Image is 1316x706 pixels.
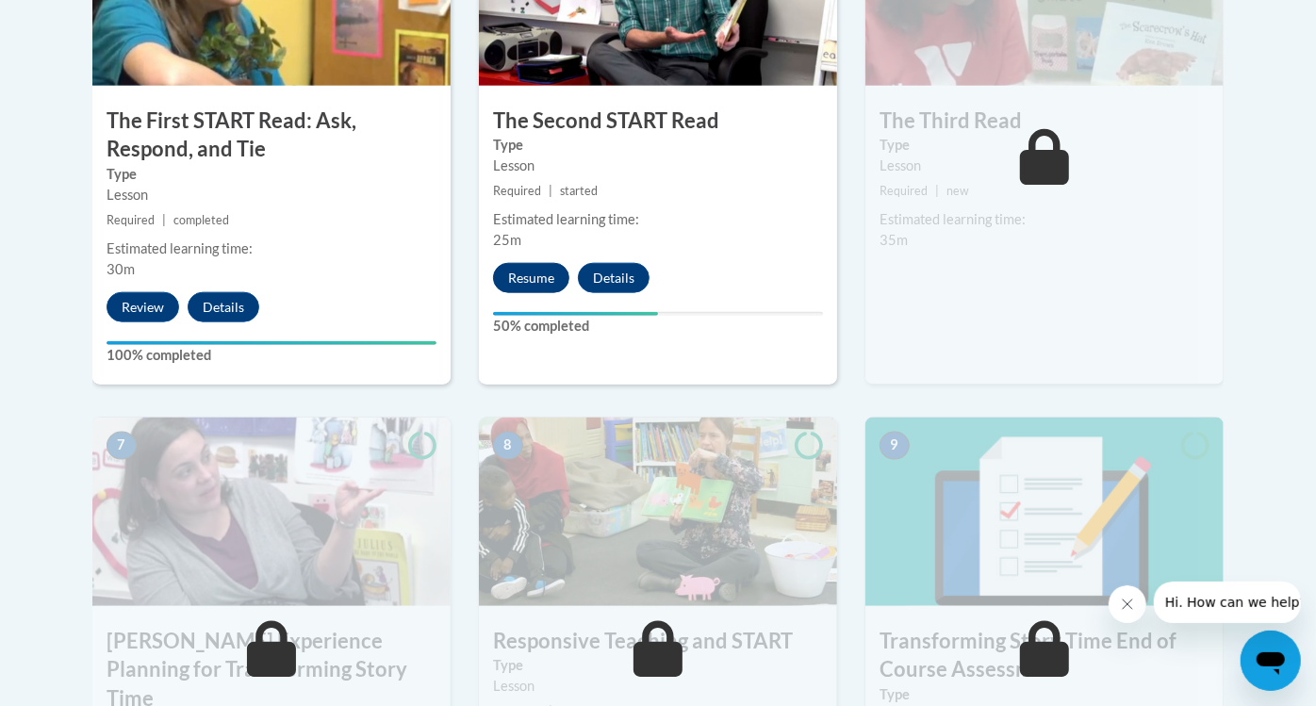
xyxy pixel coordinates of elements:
[92,418,451,606] img: Course Image
[493,232,521,248] span: 25m
[107,238,436,259] div: Estimated learning time:
[479,627,837,656] h3: Responsive Teaching and START
[880,135,1209,156] label: Type
[578,263,650,293] button: Details
[107,341,436,345] div: Your progress
[1109,585,1146,623] iframe: Close message
[92,107,451,165] h3: The First START Read: Ask, Respond, and Tie
[493,209,823,230] div: Estimated learning time:
[493,312,658,316] div: Your progress
[865,627,1224,685] h3: Transforming Story Time End of Course Assessment
[493,263,569,293] button: Resume
[560,184,598,198] span: started
[493,135,823,156] label: Type
[865,418,1224,606] img: Course Image
[493,316,823,337] label: 50% completed
[1154,582,1301,623] iframe: Message from company
[549,184,552,198] span: |
[880,209,1209,230] div: Estimated learning time:
[107,345,436,366] label: 100% completed
[479,107,837,136] h3: The Second START Read
[493,655,823,676] label: Type
[11,13,153,28] span: Hi. How can we help?
[935,184,939,198] span: |
[107,164,436,185] label: Type
[162,213,166,227] span: |
[107,432,137,460] span: 7
[107,261,135,277] span: 30m
[880,156,1209,176] div: Lesson
[173,213,229,227] span: completed
[493,184,541,198] span: Required
[188,292,259,322] button: Details
[493,432,523,460] span: 8
[880,684,1209,705] label: Type
[1241,631,1301,691] iframe: Button to launch messaging window
[865,107,1224,136] h3: The Third Read
[880,184,928,198] span: Required
[493,156,823,176] div: Lesson
[946,184,969,198] span: new
[880,232,908,248] span: 35m
[107,185,436,205] div: Lesson
[880,432,910,460] span: 9
[107,292,179,322] button: Review
[493,676,823,697] div: Lesson
[479,418,837,606] img: Course Image
[107,213,155,227] span: Required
